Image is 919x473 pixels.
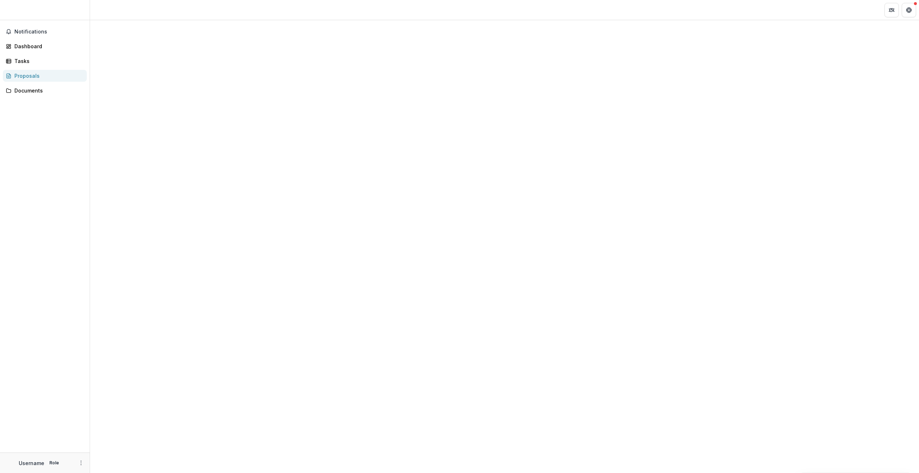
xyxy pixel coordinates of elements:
div: Dashboard [14,42,81,50]
a: Dashboard [3,40,87,52]
button: Get Help [902,3,916,17]
div: Tasks [14,57,81,65]
span: Notifications [14,29,84,35]
button: More [77,459,85,467]
p: Username [19,459,44,467]
a: Proposals [3,70,87,82]
p: Role [47,460,61,466]
a: Tasks [3,55,87,67]
div: Proposals [14,72,81,80]
button: Partners [884,3,899,17]
button: Notifications [3,26,87,37]
div: Documents [14,87,81,94]
a: Documents [3,85,87,96]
